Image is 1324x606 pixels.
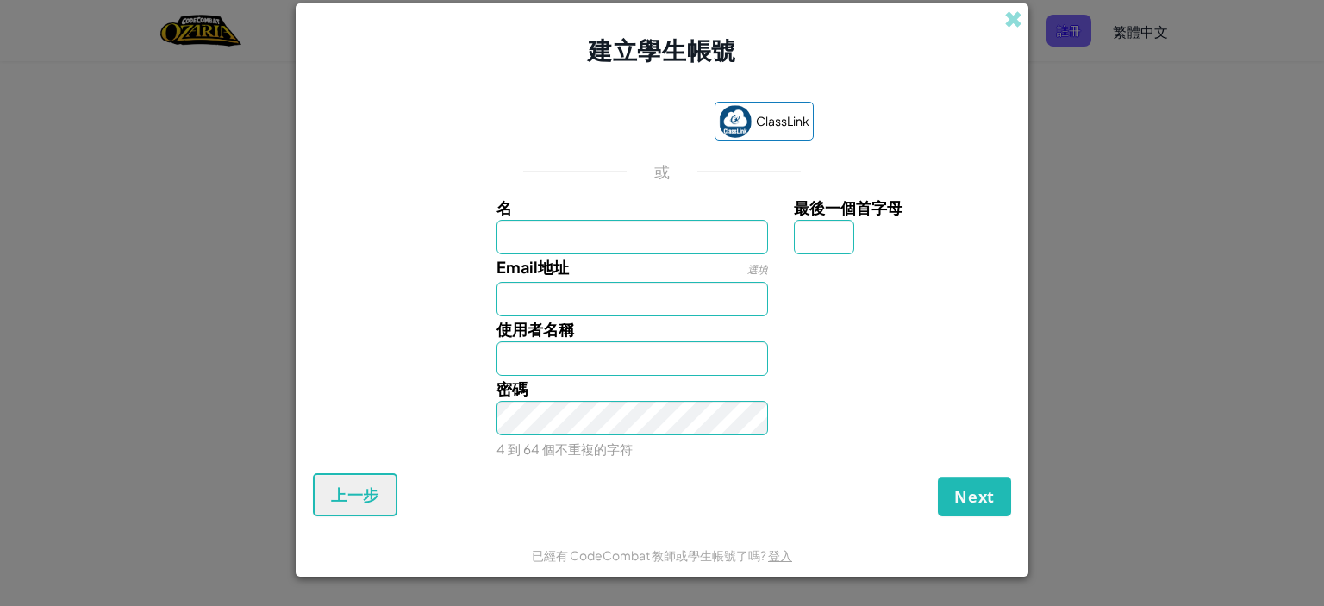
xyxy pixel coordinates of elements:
[747,263,768,276] span: 選填
[938,477,1011,516] button: Next
[794,197,902,217] span: 最後一個首字母
[502,103,706,141] iframe: 「使用 Google 帳戶登入」按鈕
[768,547,792,563] a: 登入
[496,378,528,398] span: 密碼
[532,547,768,563] span: 已經有 CodeCombat 教師或學生帳號了嗎?
[496,440,633,457] small: 4 到 64 個不重複的字符
[954,486,995,507] span: Next
[654,161,670,182] p: 或
[588,34,735,65] span: 建立學生帳號
[313,473,397,516] button: 上一步
[719,105,752,138] img: classlink-logo-small.png
[331,484,379,505] span: 上一步
[496,197,512,217] span: 名
[756,109,809,134] span: ClassLink
[496,319,574,339] span: 使用者名稱
[496,257,569,277] span: Email地址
